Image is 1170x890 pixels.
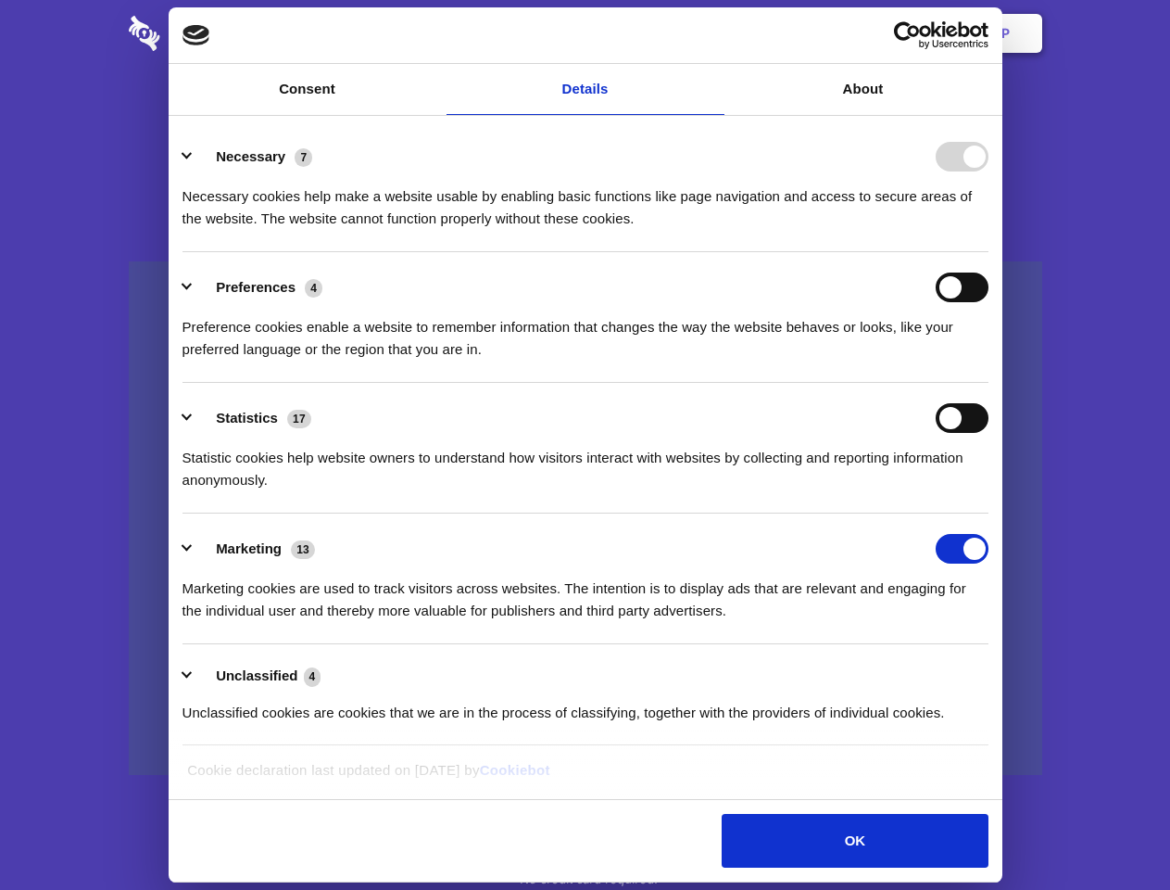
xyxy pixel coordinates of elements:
div: Cookie declaration last updated on [DATE] by [173,759,997,795]
button: OK [722,814,988,868]
button: Marketing (13) [182,534,327,564]
span: 13 [291,540,315,559]
img: logo [182,25,210,45]
img: logo-wordmark-white-trans-d4663122ce5f474addd5e946df7df03e33cb6a1c49d2221995e7729f52c070b2.svg [129,16,287,51]
button: Unclassified (4) [182,665,333,688]
a: Pricing [544,5,624,62]
label: Marketing [216,540,282,556]
div: Unclassified cookies are cookies that we are in the process of classifying, together with the pro... [182,688,988,724]
label: Necessary [216,148,285,164]
div: Statistic cookies help website owners to understand how visitors interact with websites by collec... [182,433,988,491]
span: 4 [305,279,322,298]
a: Contact [751,5,837,62]
div: Preference cookies enable a website to remember information that changes the way the website beha... [182,302,988,361]
button: Necessary (7) [182,142,324,172]
a: Usercentrics Cookiebot - opens in a new window [826,21,988,49]
div: Marketing cookies are used to track visitors across websites. The intention is to display ads tha... [182,564,988,622]
button: Preferences (4) [182,273,334,302]
a: Cookiebot [480,762,550,778]
a: About [724,64,1002,115]
span: 7 [295,148,312,167]
button: Statistics (17) [182,403,323,433]
span: 17 [287,410,311,428]
span: 4 [304,667,321,686]
h4: Auto-redaction of sensitive data, encrypted data sharing and self-destructing private chats. Shar... [129,169,1042,230]
h1: Eliminate Slack Data Loss. [129,83,1042,150]
label: Preferences [216,279,296,295]
label: Statistics [216,410,278,426]
a: Wistia video thumbnail [129,261,1042,776]
a: Login [840,5,921,62]
div: Necessary cookies help make a website usable by enabling basic functions like page navigation and... [182,172,988,230]
a: Details [447,64,724,115]
a: Consent [169,64,447,115]
iframe: Drift Widget Chat Controller [1077,797,1148,868]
